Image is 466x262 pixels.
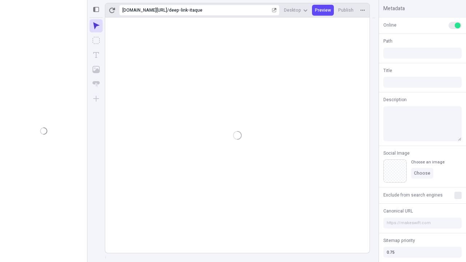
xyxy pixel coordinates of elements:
span: Path [383,38,392,44]
button: Preview [312,5,334,16]
span: Desktop [284,7,301,13]
span: Publish [338,7,354,13]
div: deep-link-itaque [169,7,270,13]
span: Online [383,22,396,28]
span: Exclude from search engines [383,192,443,198]
button: Publish [335,5,356,16]
span: Social Image [383,150,410,156]
span: Canonical URL [383,208,413,214]
span: Sitemap priority [383,237,415,244]
div: [URL][DOMAIN_NAME] [122,7,167,13]
button: Desktop [281,5,311,16]
div: Choose an image [411,159,445,165]
button: Box [90,34,103,47]
span: Title [383,67,392,74]
button: Choose [411,168,433,179]
div: / [167,7,169,13]
button: Button [90,78,103,91]
span: Choose [414,170,430,176]
button: Image [90,63,103,76]
span: Preview [315,7,331,13]
input: https://makeswift.com [383,218,462,229]
span: Description [383,96,407,103]
button: Text [90,48,103,61]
